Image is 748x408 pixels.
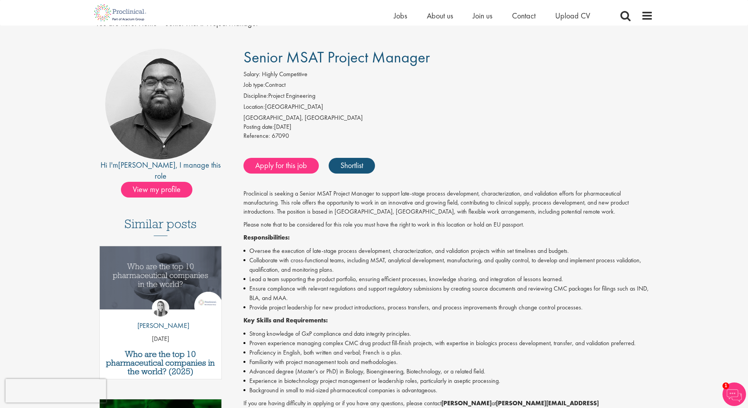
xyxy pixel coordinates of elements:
[394,11,407,21] a: Jobs
[243,256,653,274] li: Collaborate with cross-functional teams, including MSAT, analytical development, manufacturing, a...
[722,382,729,389] span: 1
[243,376,653,386] li: Experience in biotechnology project management or leadership roles, particularly in aseptic proce...
[243,81,265,90] label: Job type:
[243,70,260,79] label: Salary:
[329,158,375,174] a: Shortlist
[722,382,746,406] img: Chatbot
[132,320,189,331] p: [PERSON_NAME]
[100,246,222,309] img: Top 10 pharmaceutical companies in the world 2025
[243,91,268,101] label: Discipline:
[243,189,653,216] p: Proclinical is seeking a Senior MSAT Project Manager to support late-stage process development, c...
[243,329,653,338] li: Strong knowledge of GxP compliance and data integrity principles.
[262,70,307,78] span: Highly Competitive
[243,274,653,284] li: Lead a team supporting the product portfolio, ensuring efficient processes, knowledge sharing, an...
[243,220,653,229] p: Please note that to be considered for this role you must have the right to work in this location ...
[105,49,216,159] img: imeage of recruiter Ashley Bennett
[512,11,536,21] a: Contact
[441,399,492,407] strong: [PERSON_NAME]
[124,217,197,236] h3: Similar posts
[427,11,453,21] a: About us
[243,132,270,141] label: Reference:
[243,47,430,67] span: Senior MSAT Project Manager
[5,379,106,403] iframe: reCAPTCHA
[473,11,492,21] a: Join us
[243,123,653,132] div: [DATE]
[243,316,328,324] strong: Key Skills and Requirements:
[243,81,653,91] li: Contract
[243,123,274,131] span: Posting date:
[243,233,290,242] strong: Responsibilities:
[243,338,653,348] li: Proven experience managing complex CMC drug product fill-finish projects, with expertise in biolo...
[243,102,653,113] li: [GEOGRAPHIC_DATA]
[243,113,653,123] div: [GEOGRAPHIC_DATA], [GEOGRAPHIC_DATA]
[100,335,222,344] p: [DATE]
[243,357,653,367] li: Familiarity with project management tools and methodologies.
[243,102,265,112] label: Location:
[243,158,319,174] a: Apply for this job
[243,348,653,357] li: Proficiency in English, both written and verbal; French is a plus.
[272,132,289,140] span: 67090
[95,159,226,182] div: Hi I'm , I manage this role
[104,350,218,376] a: Who are the top 10 pharmaceutical companies in the world? (2025)
[243,91,653,102] li: Project Engineering
[132,299,189,335] a: Hannah Burke [PERSON_NAME]
[118,160,176,170] a: [PERSON_NAME]
[555,11,590,21] a: Upload CV
[243,386,653,395] li: Background in small to mid-sized pharmaceutical companies is advantageous.
[121,182,192,198] span: View my profile
[152,299,169,317] img: Hannah Burke
[243,246,653,256] li: Oversee the execution of late-stage process development, characterization, and validation project...
[100,246,222,316] a: Link to a post
[243,303,653,312] li: Provide project leadership for new product introductions, process transfers, and process improvem...
[243,284,653,303] li: Ensure compliance with relevant regulations and support regulatory submissions by creating source...
[121,183,200,194] a: View my profile
[243,367,653,376] li: Advanced degree (Master's or PhD) in Biology, Bioengineering, Biotechnology, or a related field.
